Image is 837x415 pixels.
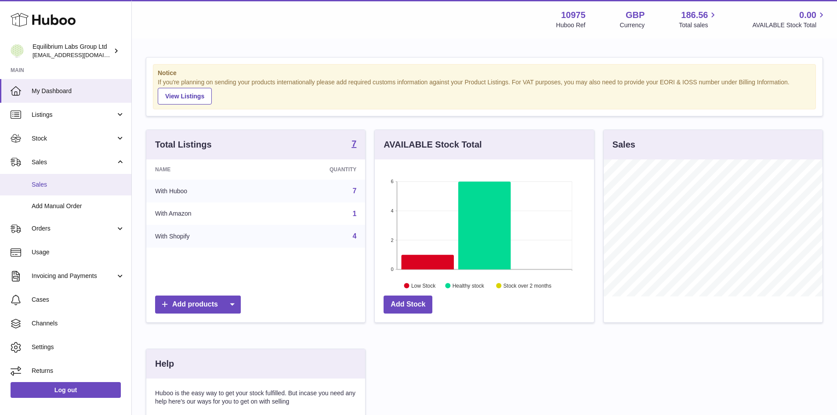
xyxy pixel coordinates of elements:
[33,43,112,59] div: Equilibrium Labs Group Ltd
[11,382,121,398] a: Log out
[453,282,485,289] text: Healthy stock
[391,179,394,184] text: 6
[32,224,116,233] span: Orders
[556,21,586,29] div: Huboo Ref
[620,21,645,29] div: Currency
[158,78,811,105] div: If you're planning on sending your products internationally please add required customs informati...
[681,9,708,21] span: 186.56
[679,21,718,29] span: Total sales
[799,9,816,21] span: 0.00
[612,139,635,151] h3: Sales
[32,180,125,189] span: Sales
[384,139,482,151] h3: AVAILABLE Stock Total
[351,139,356,150] a: 7
[146,225,266,248] td: With Shopify
[155,358,174,370] h3: Help
[351,139,356,148] strong: 7
[155,139,212,151] h3: Total Listings
[32,202,125,210] span: Add Manual Order
[33,51,129,58] span: [EMAIL_ADDRESS][DOMAIN_NAME]
[155,296,241,314] a: Add products
[11,44,24,58] img: internalAdmin-10975@internal.huboo.com
[158,69,811,77] strong: Notice
[32,296,125,304] span: Cases
[266,159,366,180] th: Quantity
[32,134,116,143] span: Stock
[352,187,356,195] a: 7
[391,208,394,213] text: 4
[155,389,356,406] p: Huboo is the easy way to get your stock fulfilled. But incase you need any help here's our ways f...
[679,9,718,29] a: 186.56 Total sales
[32,319,125,328] span: Channels
[32,272,116,280] span: Invoicing and Payments
[32,87,125,95] span: My Dashboard
[32,367,125,375] span: Returns
[32,158,116,166] span: Sales
[32,111,116,119] span: Listings
[352,210,356,217] a: 1
[146,202,266,225] td: With Amazon
[158,88,212,105] a: View Listings
[561,9,586,21] strong: 10975
[146,159,266,180] th: Name
[32,343,125,351] span: Settings
[384,296,432,314] a: Add Stock
[752,9,826,29] a: 0.00 AVAILABLE Stock Total
[504,282,551,289] text: Stock over 2 months
[626,9,645,21] strong: GBP
[411,282,436,289] text: Low Stock
[391,267,394,272] text: 0
[146,180,266,202] td: With Huboo
[391,237,394,242] text: 2
[352,232,356,240] a: 4
[752,21,826,29] span: AVAILABLE Stock Total
[32,248,125,256] span: Usage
